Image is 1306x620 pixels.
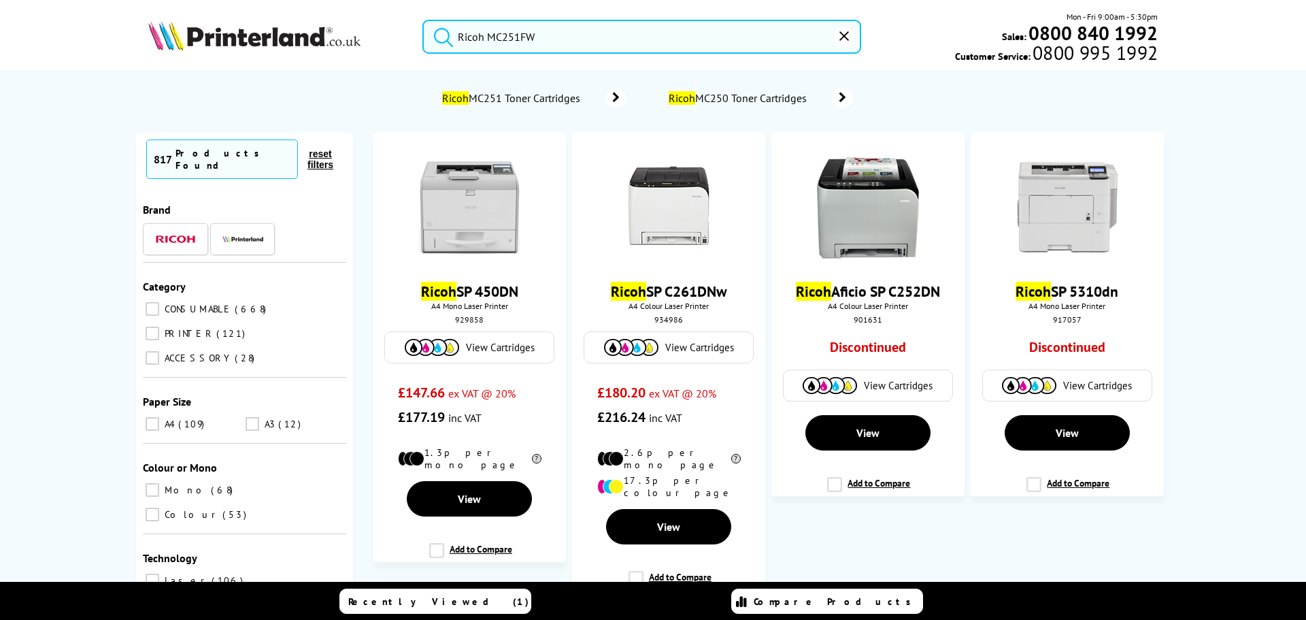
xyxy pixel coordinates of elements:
[649,411,682,425] span: inc VAT
[778,301,957,311] span: A4 Colour Laser Printer
[148,20,361,50] img: Printerland Logo
[611,282,646,301] mark: Ricoh
[348,595,529,608] span: Recently Viewed (1)
[629,571,711,597] label: Add to Compare
[155,235,196,243] img: Ricoh
[667,91,812,105] span: MC250 Toner Cartridges
[398,384,445,402] span: £147.66
[429,543,512,569] label: Add to Compare
[440,88,626,108] a: RicohMC251 Toner Cartridges
[797,338,940,363] div: Discontinued
[380,301,559,311] span: A4 Mono Laser Printer
[235,303,269,315] span: 668
[146,508,159,521] input: Colour 53
[161,327,215,340] span: PRINTER
[796,282,940,301] a: RicohAficio SP C252DN
[1026,477,1109,503] label: Add to Compare
[261,418,277,430] span: A3
[597,384,646,402] span: £180.20
[1016,282,1051,301] mark: Ricoh
[440,91,586,105] span: MC251 Toner Cartridges
[1002,377,1056,394] img: Cartridges
[146,483,159,497] input: Mono 68
[448,387,516,400] span: ex VAT @ 20%
[143,551,197,565] span: Technology
[1063,379,1132,392] span: View Cartridges
[339,589,531,614] a: Recently Viewed (1)
[817,157,919,259] img: ricoh-spc250dn-front-small.jpg
[1067,10,1158,23] span: Mon - Fri 9:00am - 5:30pm
[796,282,831,301] mark: Ricoh
[146,417,159,431] input: A4 109
[178,418,207,430] span: 109
[222,235,263,242] img: Printerland
[790,377,945,394] a: View Cartridges
[143,461,217,474] span: Colour or Mono
[618,157,720,259] img: Ricoh-SPC260DNw-Front-Small1.jpg
[143,395,191,408] span: Paper Size
[1016,157,1118,259] img: ricoh-sp-5300dn-front-small.jpg
[805,415,931,451] a: View
[398,408,445,426] span: £177.19
[995,338,1139,363] div: Discontinued
[990,377,1145,394] a: View Cartridges
[418,157,520,259] img: Ricoh-SP400DN-Front-Small.jpg
[611,282,727,301] a: RicohSP C261DNw
[782,314,954,325] div: 901631
[597,408,646,426] span: £216.24
[649,387,716,400] span: ex VAT @ 20%
[579,301,758,311] span: A4 Colour Laser Printer
[143,280,186,293] span: Category
[146,327,159,340] input: PRINTER 121
[278,418,304,430] span: 12
[421,282,456,301] mark: Ricoh
[392,339,547,356] a: View Cartridges
[597,474,741,499] li: 17.3p per colour page
[466,341,535,354] span: View Cartridges
[448,411,482,425] span: inc VAT
[665,341,734,354] span: View Cartridges
[222,508,250,521] span: 53
[246,417,259,431] input: A3 12
[1002,30,1026,43] span: Sales:
[384,314,556,325] div: 929858
[143,203,171,216] span: Brand
[754,595,918,608] span: Compare Products
[442,91,469,105] mark: Ricoh
[161,418,177,430] span: A4
[458,492,481,506] span: View
[148,20,405,53] a: Printerland Logo
[161,508,221,521] span: Colour
[657,520,680,534] span: View
[235,352,258,364] span: 28
[606,509,731,544] a: View
[161,303,233,315] span: CONSUMABLE
[604,339,658,356] img: Cartridges
[955,46,1158,63] span: Customer Service:
[146,302,159,316] input: CONSUMABLE 668
[422,20,861,54] input: Search product
[591,339,746,356] a: View Cartridges
[1026,27,1158,39] a: 0800 840 1992
[211,484,236,496] span: 68
[981,314,1153,325] div: 917057
[161,352,233,364] span: ACCESSORY
[597,446,741,471] li: 2.6p per mono page
[669,91,695,105] mark: Ricoh
[827,477,910,503] label: Add to Compare
[1016,282,1118,301] a: RicohSP 5310dn
[1056,426,1079,440] span: View
[731,589,923,614] a: Compare Products
[803,377,857,394] img: Cartridges
[154,152,172,166] span: 817
[146,574,159,587] input: Laser 106
[1031,46,1158,59] span: 0800 995 1992
[398,446,541,471] li: 1.3p per mono page
[175,147,290,172] div: Products Found
[161,484,210,496] span: Mono
[405,339,459,356] img: Cartridges
[864,379,933,392] span: View Cartridges
[161,574,210,587] span: Laser
[582,314,754,325] div: 934986
[212,574,246,587] span: 106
